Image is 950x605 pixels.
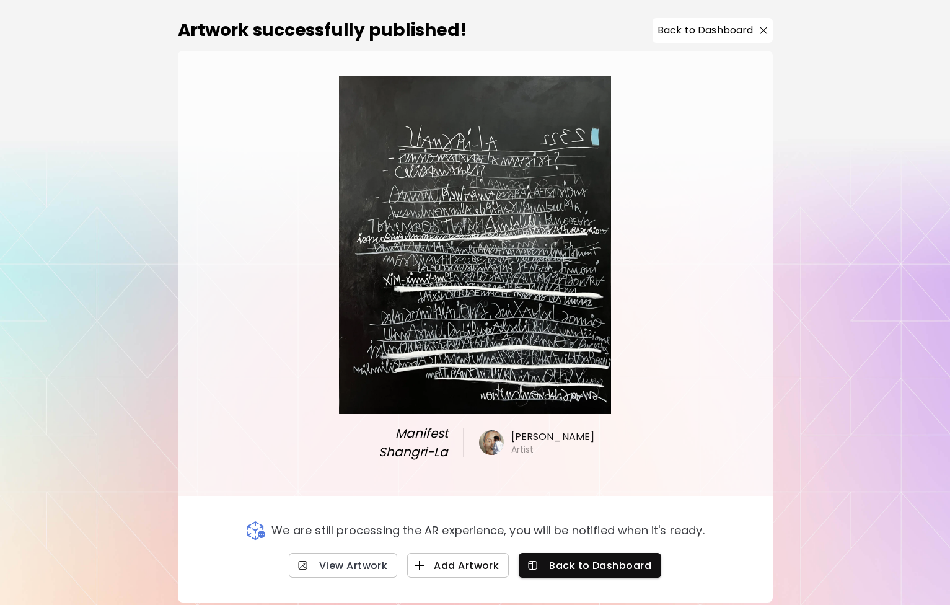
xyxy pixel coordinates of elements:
[339,76,612,414] img: large.webp
[407,553,509,578] button: Add Artwork
[511,444,534,455] h6: Artist
[339,424,447,461] span: Manifest Shangri-La
[417,559,499,572] span: Add Artwork
[299,559,388,572] span: View Artwork
[271,524,705,537] p: We are still processing the AR experience, you will be notified when it's ready.
[289,553,398,578] a: View Artwork
[511,430,595,444] h6: [PERSON_NAME]
[519,553,661,578] button: Back to Dashboard
[529,559,651,572] span: Back to Dashboard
